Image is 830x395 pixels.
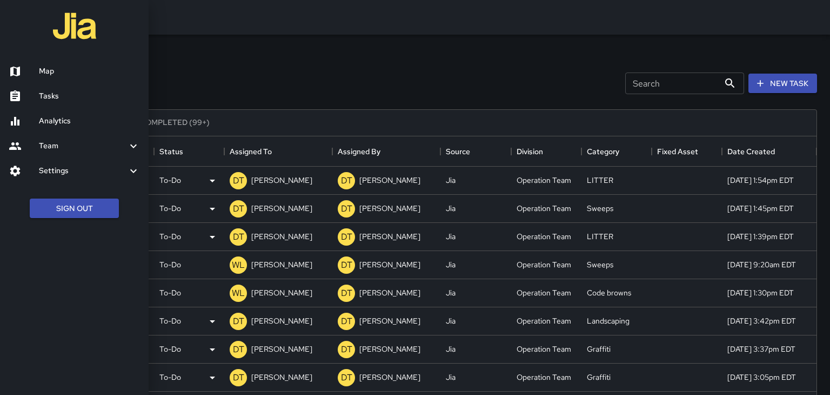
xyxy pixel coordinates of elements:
button: Sign Out [30,199,119,219]
h6: Team [39,140,127,152]
h6: Analytics [39,115,140,127]
h6: Map [39,65,140,77]
img: jia-logo [53,4,96,48]
h6: Settings [39,165,127,177]
h6: Tasks [39,90,140,102]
